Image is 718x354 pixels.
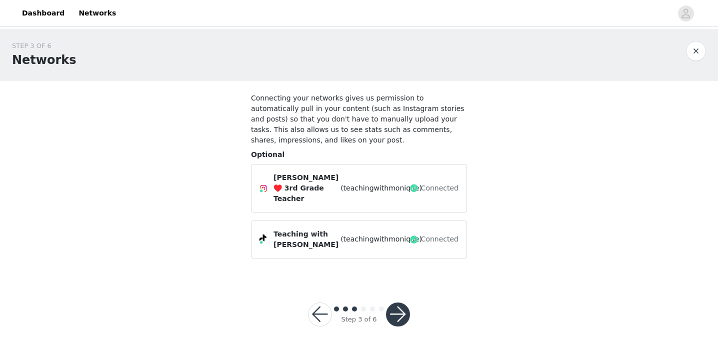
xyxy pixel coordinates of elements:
div: Step 3 of 6 [341,314,376,324]
span: Teaching with [PERSON_NAME] [273,229,338,250]
div: avatar [681,5,690,21]
span: [PERSON_NAME] ♥️ 3rd Grade Teacher [273,172,338,204]
span: Connected [421,183,458,193]
span: (teachingwithmonique) [340,183,422,193]
a: Dashboard [16,2,70,24]
h1: Networks [12,51,76,69]
div: STEP 3 OF 6 [12,41,76,51]
img: Instagram Icon [259,184,267,192]
a: Networks [72,2,122,24]
span: Connected [421,234,458,244]
h4: Connecting your networks gives us permission to automatically pull in your content (such as Insta... [251,93,467,145]
span: (teachingwithmonique) [340,234,422,244]
span: Optional [251,150,284,158]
